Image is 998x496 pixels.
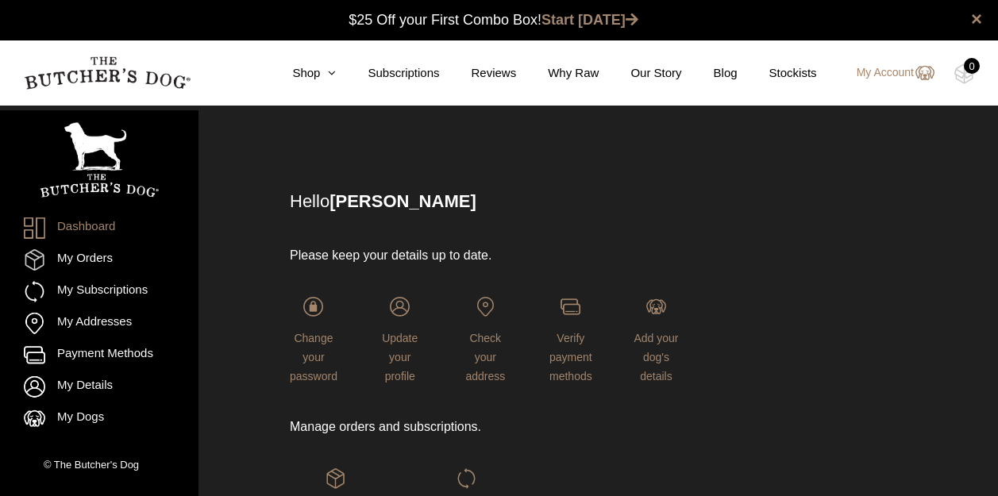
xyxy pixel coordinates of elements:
[24,313,175,334] a: My Addresses
[841,63,934,83] a: My Account
[954,63,974,84] img: TBD_Cart-Empty.png
[390,297,410,317] img: login-TBD_Profile.png
[290,332,337,383] span: Change your password
[40,122,159,198] img: TBD_Portrait_Logo_White.png
[290,246,679,265] p: Please keep your details up to date.
[634,297,680,383] a: Add your dog's details
[646,297,666,317] img: login-TBD_Dog.png
[290,417,679,436] p: Manage orders and subscriptions.
[599,64,681,83] a: Our Story
[682,64,738,83] a: Blog
[634,332,678,383] span: Add your dog's details
[964,58,980,74] div: 0
[290,297,337,383] a: Change your password
[377,297,423,383] a: Update your profile
[24,344,175,366] a: Payment Methods
[476,297,495,317] img: login-TBD_Address.png
[336,64,439,83] a: Subscriptions
[303,297,323,317] img: login-TBD_Password.png
[24,217,175,239] a: Dashboard
[260,64,336,83] a: Shop
[290,188,911,214] p: Hello
[329,191,476,211] strong: [PERSON_NAME]
[24,281,175,302] a: My Subscriptions
[549,332,592,383] span: Verify payment methods
[24,249,175,271] a: My Orders
[971,10,982,29] a: close
[24,408,175,429] a: My Dogs
[541,12,638,28] a: Start [DATE]
[463,297,509,383] a: Check your address
[382,332,418,383] span: Update your profile
[24,376,175,398] a: My Details
[440,64,517,83] a: Reviews
[465,332,505,383] span: Check your address
[457,468,476,488] img: login-TBD_Subscriptions.png
[738,64,817,83] a: Stockists
[548,297,594,383] a: Verify payment methods
[326,468,345,488] img: login-TBD_Orders.png
[561,297,580,317] img: login-TBD_Payments.png
[516,64,599,83] a: Why Raw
